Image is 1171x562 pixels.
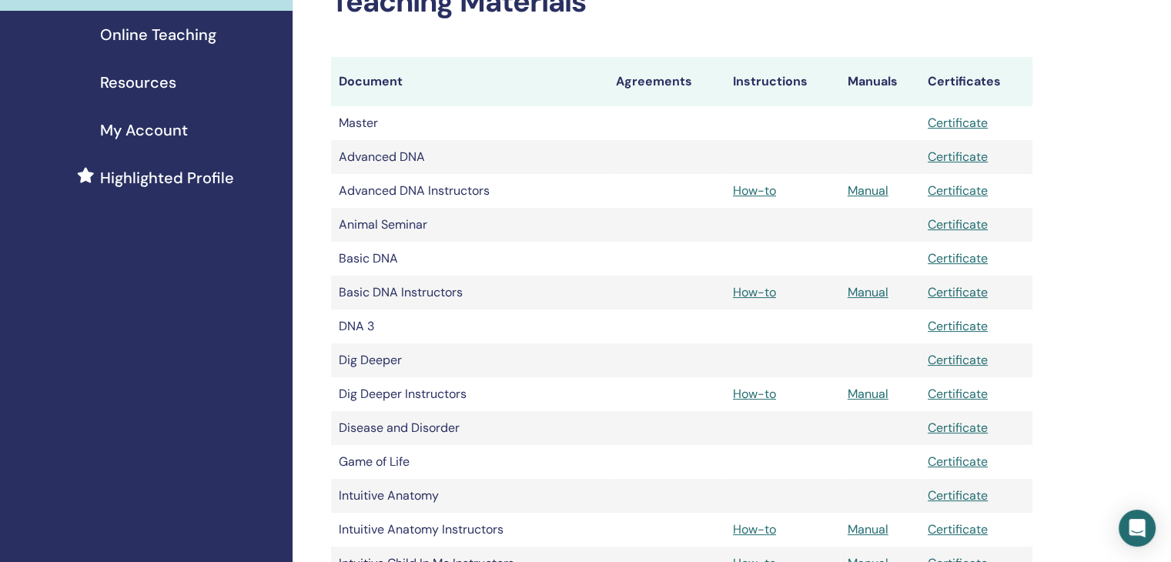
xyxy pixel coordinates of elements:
[100,119,188,142] span: My Account
[100,23,216,46] span: Online Teaching
[928,487,988,503] a: Certificate
[331,377,608,411] td: Dig Deeper Instructors
[848,386,888,402] a: Manual
[928,250,988,266] a: Certificate
[928,420,988,436] a: Certificate
[928,284,988,300] a: Certificate
[848,182,888,199] a: Manual
[331,343,608,377] td: Dig Deeper
[331,174,608,208] td: Advanced DNA Instructors
[928,352,988,368] a: Certificate
[100,71,176,94] span: Resources
[100,166,234,189] span: Highlighted Profile
[733,182,776,199] a: How-to
[331,309,608,343] td: DNA 3
[733,521,776,537] a: How-to
[840,57,920,106] th: Manuals
[848,521,888,537] a: Manual
[928,386,988,402] a: Certificate
[331,445,608,479] td: Game of Life
[331,140,608,174] td: Advanced DNA
[928,453,988,470] a: Certificate
[331,513,608,547] td: Intuitive Anatomy Instructors
[928,318,988,334] a: Certificate
[1119,510,1156,547] div: Open Intercom Messenger
[928,115,988,131] a: Certificate
[733,386,776,402] a: How-to
[848,284,888,300] a: Manual
[928,182,988,199] a: Certificate
[928,521,988,537] a: Certificate
[725,57,840,106] th: Instructions
[608,57,725,106] th: Agreements
[331,411,608,445] td: Disease and Disorder
[733,284,776,300] a: How-to
[928,216,988,232] a: Certificate
[331,276,608,309] td: Basic DNA Instructors
[928,149,988,165] a: Certificate
[331,208,608,242] td: Animal Seminar
[920,57,1032,106] th: Certificates
[331,57,608,106] th: Document
[331,479,608,513] td: Intuitive Anatomy
[331,106,608,140] td: Master
[331,242,608,276] td: Basic DNA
